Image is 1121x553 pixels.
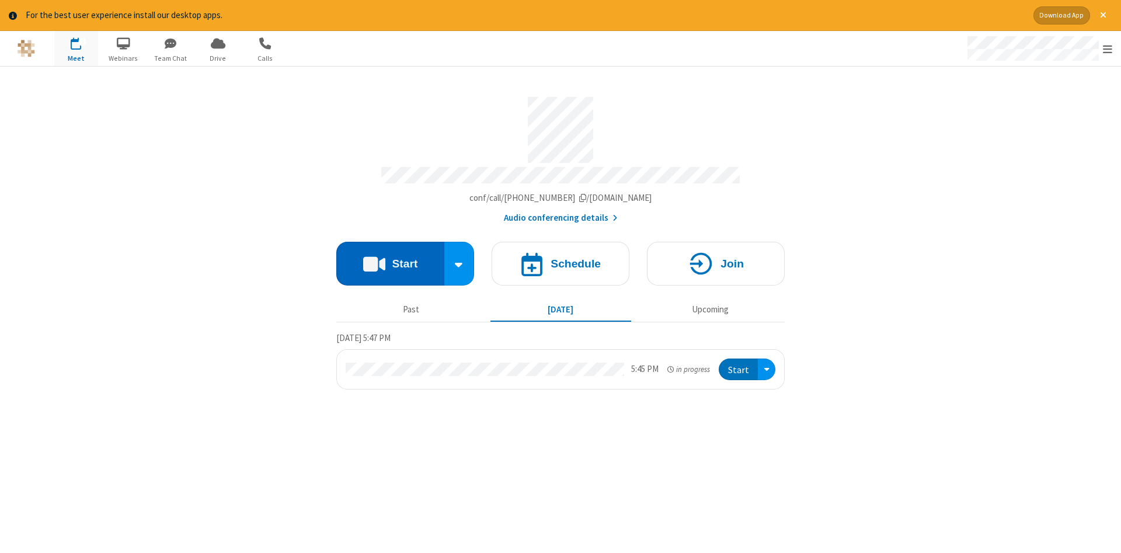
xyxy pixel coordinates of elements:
[504,211,618,225] button: Audio conferencing details
[336,242,444,286] button: Start
[341,299,482,321] button: Past
[719,359,758,380] button: Start
[667,364,710,375] em: in progress
[243,53,287,64] span: Calls
[640,299,781,321] button: Upcoming
[196,53,240,64] span: Drive
[336,332,391,343] span: [DATE] 5:47 PM
[336,331,785,389] section: Today's Meetings
[1094,6,1112,25] button: Close alert
[956,31,1121,66] div: Open menu
[149,53,193,64] span: Team Chat
[469,192,652,203] span: Copy my meeting room link
[18,40,35,57] img: QA Selenium DO NOT DELETE OR CHANGE
[26,9,1025,22] div: For the best user experience install our desktop apps.
[54,53,98,64] span: Meet
[551,258,601,269] h4: Schedule
[1033,6,1090,25] button: Download App
[79,37,86,46] div: 1
[758,359,775,380] div: Open menu
[336,88,785,224] section: Account details
[631,363,659,376] div: 5:45 PM
[392,258,417,269] h4: Start
[444,242,475,286] div: Start conference options
[490,299,631,321] button: [DATE]
[720,258,744,269] h4: Join
[4,31,48,66] button: Logo
[469,192,652,205] button: Copy my meeting room linkCopy my meeting room link
[492,242,629,286] button: Schedule
[102,53,145,64] span: Webinars
[647,242,785,286] button: Join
